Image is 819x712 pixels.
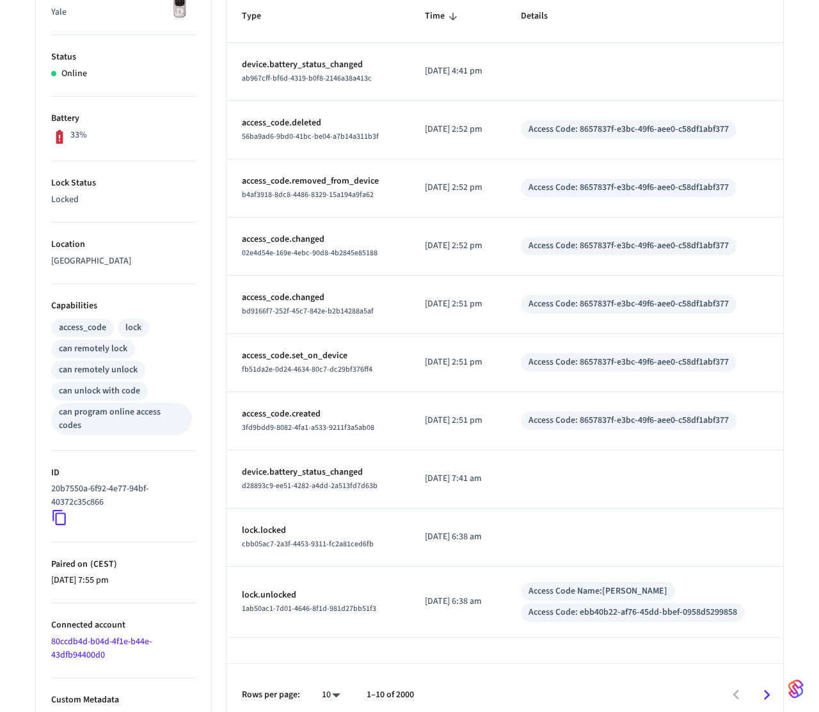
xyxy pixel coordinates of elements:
[59,384,140,398] div: can unlock with code
[51,238,196,251] p: Location
[59,363,138,377] div: can remotely unlock
[59,342,127,356] div: can remotely lock
[425,239,490,253] p: [DATE] 2:52 pm
[315,686,346,704] div: 10
[51,558,196,571] p: Paired on
[59,406,184,432] div: can program online access codes
[51,619,196,632] p: Connected account
[425,414,490,427] p: [DATE] 2:51 pm
[529,356,729,369] div: Access Code: 8657837f-e3bc-49f6-aee0-c58df1abf377
[51,6,196,19] p: Yale
[242,58,394,72] p: device.battery_status_changed
[51,177,196,190] p: Lock Status
[529,606,737,619] div: Access Code: ebb40b22-af76-45dd-bbef-0958d5299858
[242,248,378,258] span: 02e4d54e-169e-4ebc-90d8-4b2845e85188
[425,6,461,26] span: Time
[51,482,191,509] p: 20b7550a-6f92-4e77-94bf-40372c35c866
[425,356,490,369] p: [DATE] 2:51 pm
[367,688,414,702] p: 1–10 of 2000
[51,112,196,125] p: Battery
[529,123,729,136] div: Access Code: 8657837f-e3bc-49f6-aee0-c58df1abf377
[242,116,394,130] p: access_code.deleted
[242,466,394,479] p: device.battery_status_changed
[242,589,394,602] p: lock.unlocked
[242,349,394,363] p: access_code.set_on_device
[242,306,374,317] span: bd9166f7-252f-45c7-842e-b2b14288a5af
[425,472,490,486] p: [DATE] 7:41 am
[242,603,376,614] span: 1ab50ac1-7d01-4646-8f1d-981d27bb51f3
[242,189,374,200] span: b4af3918-8dc8-4486-8329-15a194a9fa62
[88,558,117,571] span: ( CEST )
[242,524,394,537] p: lock.locked
[51,574,196,587] p: [DATE] 7:55 pm
[242,131,379,142] span: 56ba9ad6-9bd0-41bc-be04-a7b14a311b3f
[529,585,667,598] div: Access Code Name: [PERSON_NAME]
[425,530,490,544] p: [DATE] 6:38 am
[51,51,196,64] p: Status
[242,407,394,421] p: access_code.created
[51,193,196,207] p: Locked
[788,679,804,699] img: SeamLogoGradient.69752ec5.svg
[529,297,729,311] div: Access Code: 8657837f-e3bc-49f6-aee0-c58df1abf377
[70,129,87,142] p: 33%
[242,291,394,305] p: access_code.changed
[242,6,278,26] span: Type
[521,6,564,26] span: Details
[61,67,87,81] p: Online
[242,688,300,702] p: Rows per page:
[425,123,490,136] p: [DATE] 2:52 pm
[59,321,106,335] div: access_code
[242,480,378,491] span: d28893c9-ee51-4282-a4dd-2a513fd7d63b
[242,233,394,246] p: access_code.changed
[51,693,196,707] p: Custom Metadata
[51,299,196,313] p: Capabilities
[242,73,372,84] span: ab967cff-bf6d-4319-b0f8-2146a38a413c
[529,181,729,194] div: Access Code: 8657837f-e3bc-49f6-aee0-c58df1abf377
[242,539,374,550] span: cbb05ac7-2a3f-4453-9311-fc2a81ced6fb
[242,175,394,188] p: access_code.removed_from_device
[425,181,490,194] p: [DATE] 2:52 pm
[752,680,782,710] button: Go to next page
[51,466,196,480] p: ID
[529,239,729,253] div: Access Code: 8657837f-e3bc-49f6-aee0-c58df1abf377
[425,65,490,78] p: [DATE] 4:41 pm
[51,255,196,268] p: [GEOGRAPHIC_DATA]
[242,422,374,433] span: 3fd9bdd9-8082-4fa1-a533-9211f3a5ab08
[425,297,490,311] p: [DATE] 2:51 pm
[529,414,729,427] div: Access Code: 8657837f-e3bc-49f6-aee0-c58df1abf377
[242,364,372,375] span: fb51da2e-0d24-4634-80c7-dc29bf376ff4
[425,595,490,608] p: [DATE] 6:38 am
[125,321,141,335] div: lock
[51,635,152,661] a: 80ccdb4d-b04d-4f1e-b44e-43dfb94400d0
